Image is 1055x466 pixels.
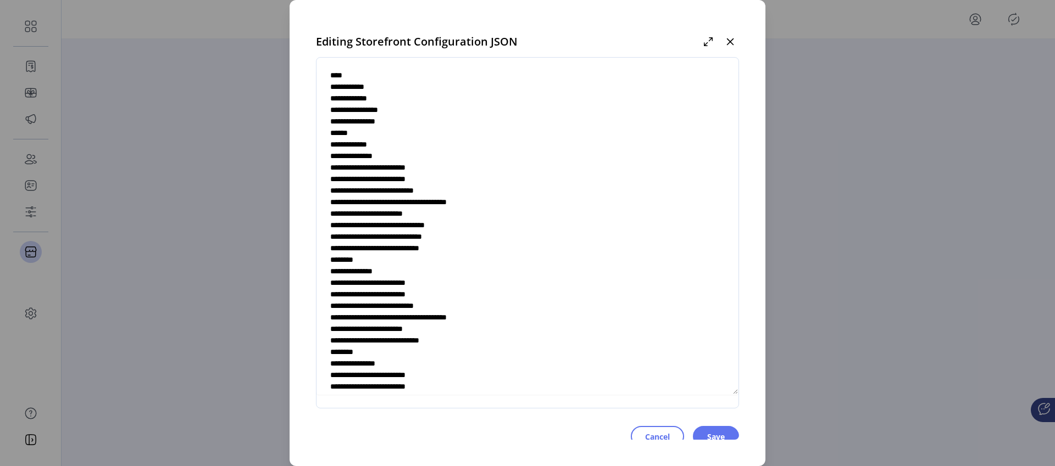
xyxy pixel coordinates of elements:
button: Cancel [631,426,684,447]
button: Save [693,426,739,447]
span: Save [707,431,725,442]
button: Maximize [699,33,717,50]
span: Editing Storefront Configuration JSON [316,33,518,50]
span: Cancel [645,431,670,442]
